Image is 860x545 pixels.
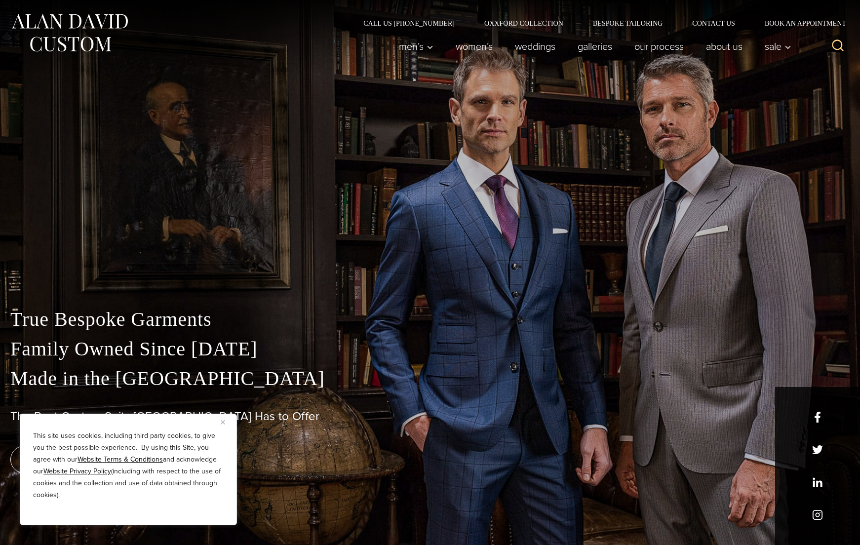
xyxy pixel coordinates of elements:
a: Our Process [624,37,695,56]
a: Contact Us [677,20,750,27]
span: Men’s [399,41,433,51]
a: Book an Appointment [750,20,850,27]
img: Close [221,420,225,425]
p: True Bespoke Garments Family Owned Since [DATE] Made in the [GEOGRAPHIC_DATA] [10,305,850,393]
a: weddings [504,37,567,56]
a: Website Terms & Conditions [78,454,163,465]
p: This site uses cookies, including third party cookies, to give you the best possible experience. ... [33,430,224,501]
a: Bespoke Tailoring [578,20,677,27]
img: Alan David Custom [10,11,129,55]
a: Website Privacy Policy [43,466,111,476]
a: Women’s [445,37,504,56]
a: Oxxford Collection [469,20,578,27]
button: View Search Form [826,35,850,58]
a: Call Us [PHONE_NUMBER] [349,20,469,27]
a: Galleries [567,37,624,56]
nav: Primary Navigation [388,37,797,56]
h1: The Best Custom Suits [GEOGRAPHIC_DATA] Has to Offer [10,409,850,424]
a: About Us [695,37,754,56]
button: Close [221,416,233,428]
span: Sale [765,41,791,51]
nav: Secondary Navigation [349,20,850,27]
a: book an appointment [10,446,149,473]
